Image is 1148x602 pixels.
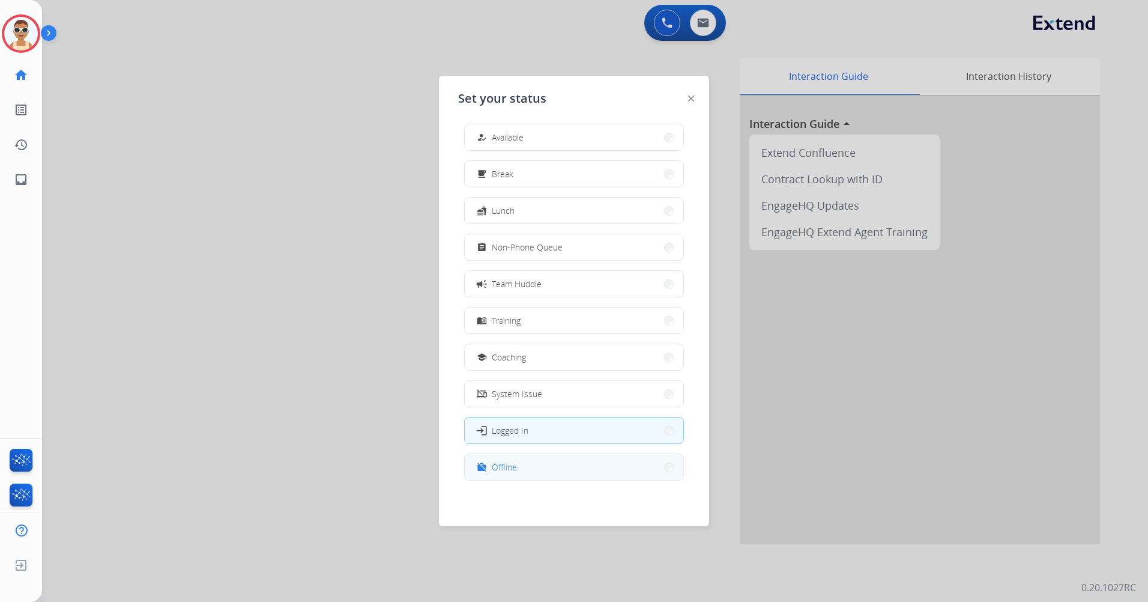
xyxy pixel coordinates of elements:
[492,388,542,400] span: System Issue
[14,138,28,152] mat-icon: history
[492,351,526,363] span: Coaching
[492,241,563,254] span: Non-Phone Queue
[14,68,28,82] mat-icon: home
[465,124,683,150] button: Available
[477,462,487,472] mat-icon: work_off
[688,96,694,102] img: close-button
[477,389,487,399] mat-icon: phonelink_off
[465,234,683,260] button: Non-Phone Queue
[476,278,488,290] mat-icon: campaign
[476,424,488,436] mat-icon: login
[4,17,38,50] img: avatar
[465,381,683,407] button: System Issue
[492,168,513,180] span: Break
[492,461,517,473] span: Offline
[458,90,546,107] span: Set your status
[465,271,683,297] button: Team Huddle
[1081,580,1136,595] p: 0.20.1027RC
[492,278,542,290] span: Team Huddle
[492,424,528,437] span: Logged In
[14,103,28,117] mat-icon: list_alt
[477,132,487,142] mat-icon: how_to_reg
[477,242,487,252] mat-icon: assignment
[465,198,683,223] button: Lunch
[465,308,683,333] button: Training
[477,315,487,326] mat-icon: menu_book
[477,205,487,216] mat-icon: fastfood
[492,314,521,327] span: Training
[465,418,683,443] button: Logged In
[477,352,487,362] mat-icon: school
[477,169,487,179] mat-icon: free_breakfast
[465,161,683,187] button: Break
[492,131,524,144] span: Available
[492,204,515,217] span: Lunch
[465,344,683,370] button: Coaching
[14,172,28,187] mat-icon: inbox
[465,454,683,480] button: Offline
